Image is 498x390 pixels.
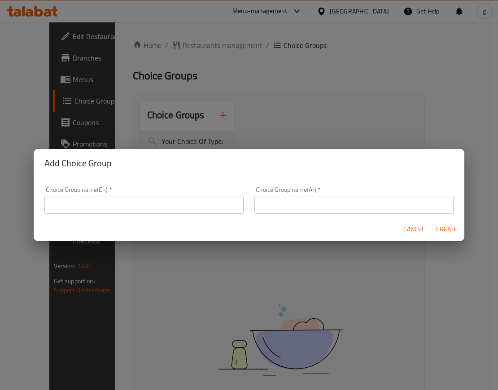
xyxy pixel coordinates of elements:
h2: Add Choice Group [44,156,454,170]
button: Create [432,221,461,238]
span: Cancel [403,224,425,235]
button: Cancel [400,221,428,238]
span: Create [436,224,457,235]
input: Please enter Choice Group name(en) [44,196,244,214]
input: Please enter Choice Group name(ar) [254,196,454,214]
